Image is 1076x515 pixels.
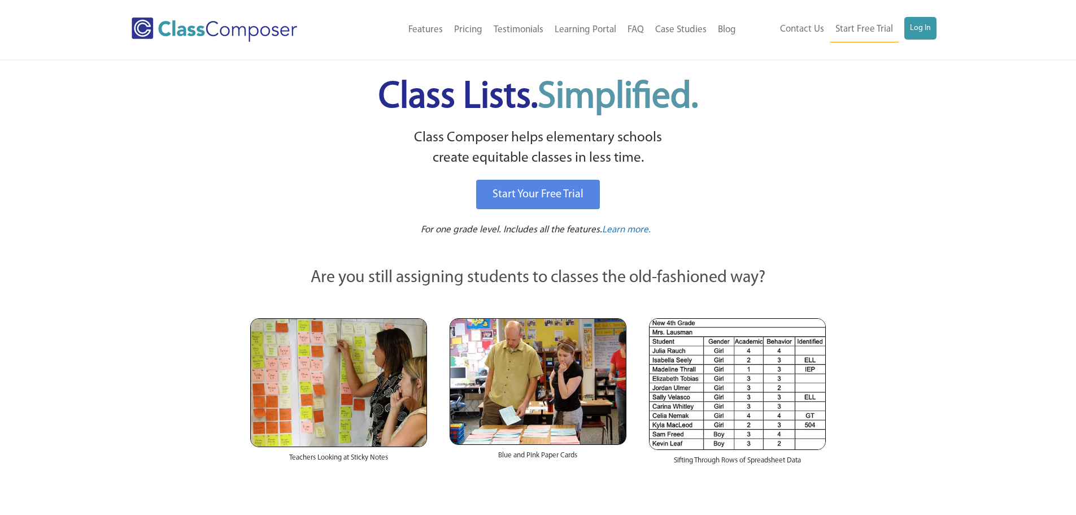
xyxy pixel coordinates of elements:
a: Start Free Trial [830,17,899,42]
a: Blog [712,18,742,42]
p: Are you still assigning students to classes the old-fashioned way? [250,266,826,291]
a: Learn more. [602,223,651,237]
p: Class Composer helps elementary schools create equitable classes in less time. [249,128,828,169]
a: Pricing [448,18,488,42]
div: Sifting Through Rows of Spreadsheet Data [649,450,826,477]
span: Learn more. [602,225,651,235]
a: Case Studies [650,18,712,42]
a: Start Your Free Trial [476,180,600,209]
span: Start Your Free Trial [493,189,583,200]
span: Simplified. [538,79,698,116]
nav: Header Menu [343,18,742,42]
div: Blue and Pink Paper Cards [450,445,626,472]
a: Testimonials [488,18,549,42]
img: Teachers Looking at Sticky Notes [250,318,427,447]
a: FAQ [622,18,650,42]
img: Blue and Pink Paper Cards [450,318,626,444]
img: Class Composer [132,18,297,42]
a: Log In [904,17,936,40]
nav: Header Menu [742,17,936,42]
div: Teachers Looking at Sticky Notes [250,447,427,474]
span: For one grade level. Includes all the features. [421,225,602,235]
a: Contact Us [774,17,830,42]
span: Class Lists. [378,79,698,116]
a: Learning Portal [549,18,622,42]
img: Spreadsheets [649,318,826,450]
a: Features [403,18,448,42]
